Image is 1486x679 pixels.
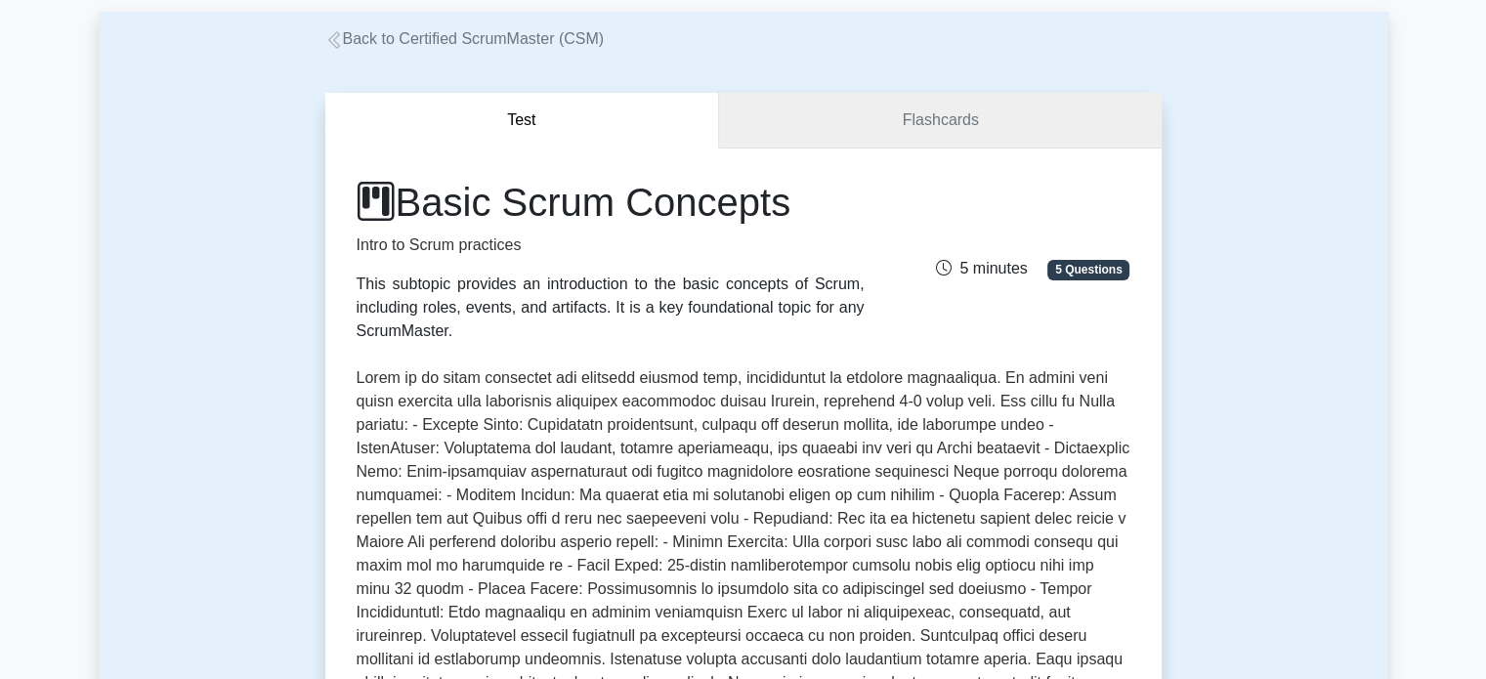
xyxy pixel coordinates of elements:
div: This subtopic provides an introduction to the basic concepts of Scrum, including roles, events, a... [357,273,865,343]
p: Intro to Scrum practices [357,233,865,257]
span: 5 Questions [1047,260,1129,279]
a: Back to Certified ScrumMaster (CSM) [325,30,605,47]
a: Flashcards [719,93,1161,149]
span: 5 minutes [936,260,1027,276]
h1: Basic Scrum Concepts [357,179,865,226]
button: Test [325,93,720,149]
